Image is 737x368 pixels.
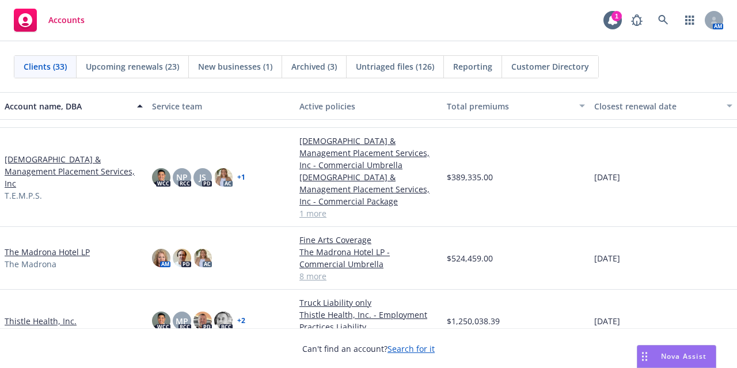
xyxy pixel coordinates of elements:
[299,270,438,282] a: 8 more
[625,9,648,32] a: Report a Bug
[5,315,77,327] a: Thistle Health, Inc.
[594,252,620,264] span: [DATE]
[48,16,85,25] span: Accounts
[214,312,233,330] img: photo
[193,312,212,330] img: photo
[637,346,652,367] div: Drag to move
[5,189,42,202] span: T.E.M.P.S.
[299,246,438,270] a: The Madrona Hotel LP - Commercial Umbrella
[214,168,233,187] img: photo
[5,153,143,189] a: [DEMOGRAPHIC_DATA] & Management Placement Services, Inc
[152,168,170,187] img: photo
[237,174,245,181] a: + 1
[637,345,716,368] button: Nova Assist
[5,100,130,112] div: Account name, DBA
[447,252,493,264] span: $524,459.00
[152,249,170,267] img: photo
[299,100,438,112] div: Active policies
[24,60,67,73] span: Clients (33)
[590,92,737,120] button: Closest renewal date
[176,315,188,327] span: MP
[511,60,589,73] span: Customer Directory
[299,171,438,207] a: [DEMOGRAPHIC_DATA] & Management Placement Services, Inc - Commercial Package
[299,207,438,219] a: 1 more
[594,100,720,112] div: Closest renewal date
[291,60,337,73] span: Archived (3)
[86,60,179,73] span: Upcoming renewals (23)
[594,171,620,183] span: [DATE]
[594,315,620,327] span: [DATE]
[299,309,438,333] a: Thistle Health, Inc. - Employment Practices Liability
[176,171,188,183] span: NP
[295,92,442,120] button: Active policies
[453,60,492,73] span: Reporting
[193,249,212,267] img: photo
[299,135,438,171] a: [DEMOGRAPHIC_DATA] & Management Placement Services, Inc - Commercial Umbrella
[199,171,206,183] span: JS
[5,246,90,258] a: The Madrona Hotel LP
[147,92,295,120] button: Service team
[152,312,170,330] img: photo
[447,100,572,112] div: Total premiums
[447,315,500,327] span: $1,250,038.39
[9,4,89,36] a: Accounts
[447,171,493,183] span: $389,335.00
[198,60,272,73] span: New businesses (1)
[652,9,675,32] a: Search
[152,100,290,112] div: Service team
[302,343,435,355] span: Can't find an account?
[5,258,56,270] span: The Madrona
[237,317,245,324] a: + 2
[442,92,590,120] button: Total premiums
[678,9,701,32] a: Switch app
[611,10,622,20] div: 1
[356,60,434,73] span: Untriaged files (126)
[299,234,438,246] a: Fine Arts Coverage
[299,297,438,309] a: Truck Liability only
[661,351,706,361] span: Nova Assist
[388,343,435,354] a: Search for it
[173,249,191,267] img: photo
